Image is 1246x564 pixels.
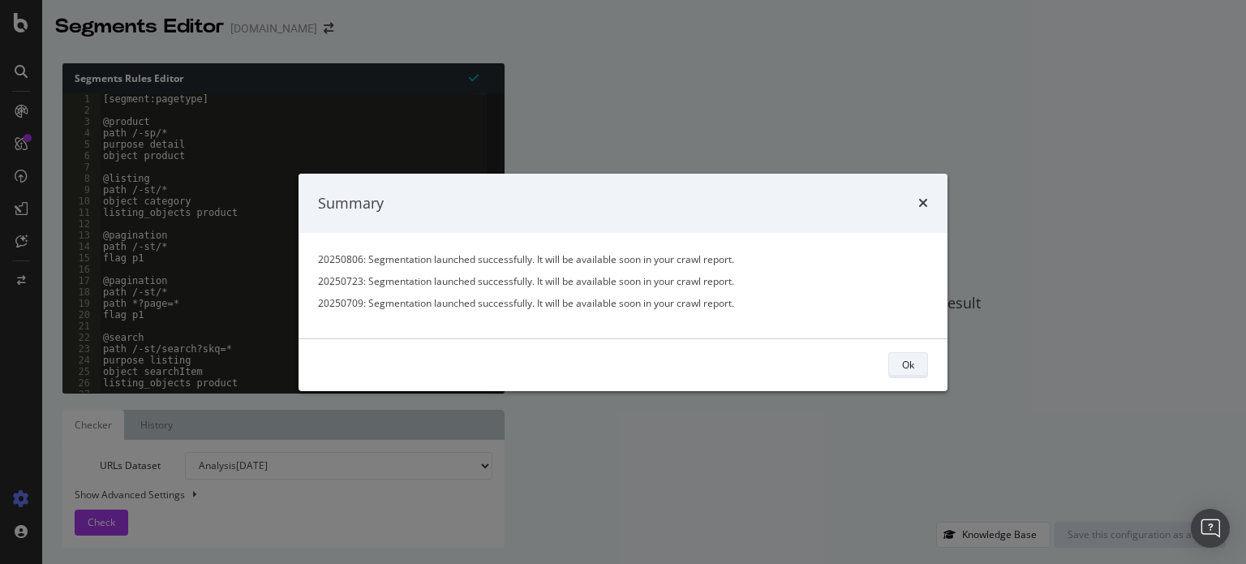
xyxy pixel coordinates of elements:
[318,252,928,266] p: 20250806: Segmentation launched successfully. It will be available soon in your crawl report.
[1191,509,1230,548] div: Open Intercom Messenger
[318,296,928,310] p: 20250709: Segmentation launched successfully. It will be available soon in your crawl report.
[318,274,928,288] p: 20250723: Segmentation launched successfully. It will be available soon in your crawl report.
[318,192,384,213] div: Summary
[902,358,914,372] div: Ok
[918,192,928,213] div: times
[299,173,947,390] div: modal
[888,352,928,378] button: Ok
